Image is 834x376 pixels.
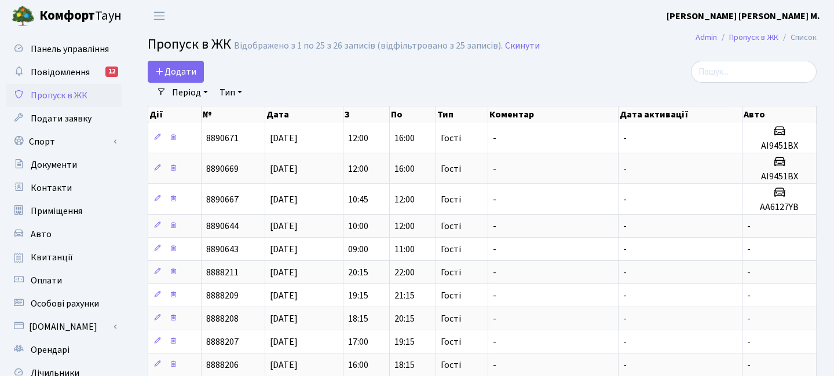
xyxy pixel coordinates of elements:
[441,134,461,143] span: Гості
[778,31,817,44] li: Список
[493,312,496,325] span: -
[265,106,343,123] th: Дата
[747,171,811,182] h5: АІ9451BХ
[441,291,461,300] span: Гості
[31,158,77,171] span: Документи
[206,312,239,325] span: 8888208
[270,243,298,256] span: [DATE]
[348,336,368,348] span: 17:00
[691,61,817,83] input: Пошук...
[747,141,811,152] h5: АІ9451ВХ
[348,243,368,256] span: 09:00
[270,266,298,279] span: [DATE]
[348,220,368,233] span: 10:00
[6,338,122,362] a: Орендарі
[441,314,461,323] span: Гості
[493,359,496,371] span: -
[206,289,239,302] span: 8888209
[206,193,239,206] span: 8890667
[493,289,496,302] span: -
[623,193,627,206] span: -
[441,164,461,174] span: Гості
[167,83,213,102] a: Період
[206,220,239,233] span: 8890644
[215,83,247,102] a: Тип
[6,153,122,176] a: Документи
[623,289,627,302] span: -
[394,359,415,371] span: 18:15
[6,200,122,223] a: Приміщення
[31,297,99,310] span: Особові рахунки
[6,38,122,61] a: Панель управління
[6,130,122,153] a: Спорт
[623,163,627,175] span: -
[206,163,239,175] span: 8890669
[747,220,751,233] span: -
[394,312,415,325] span: 20:15
[31,228,52,241] span: Авто
[105,67,118,77] div: 12
[31,112,92,125] span: Подати заявку
[623,243,627,256] span: -
[441,195,461,204] span: Гості
[493,336,496,348] span: -
[348,163,368,175] span: 12:00
[270,359,298,371] span: [DATE]
[31,89,87,102] span: Пропуск в ЖК
[696,31,717,43] a: Admin
[206,243,239,256] span: 8890643
[206,359,239,371] span: 8888206
[441,360,461,370] span: Гості
[206,266,239,279] span: 8888211
[441,268,461,277] span: Гості
[747,336,751,348] span: -
[348,312,368,325] span: 18:15
[148,61,204,83] a: Додати
[12,5,35,28] img: logo.png
[488,106,618,123] th: Коментар
[145,6,174,25] button: Переключити навігацію
[348,289,368,302] span: 19:15
[742,106,817,123] th: Авто
[348,359,368,371] span: 16:00
[394,132,415,145] span: 16:00
[31,43,109,56] span: Панель управління
[394,243,415,256] span: 11:00
[343,106,390,123] th: З
[206,336,239,348] span: 8888207
[148,106,202,123] th: Дії
[270,220,298,233] span: [DATE]
[6,176,122,200] a: Контакти
[31,66,90,79] span: Повідомлення
[31,251,73,264] span: Квитанції
[623,336,627,348] span: -
[6,223,122,246] a: Авто
[623,266,627,279] span: -
[747,359,751,371] span: -
[31,274,62,287] span: Оплати
[623,359,627,371] span: -
[441,337,461,346] span: Гості
[39,6,122,26] span: Таун
[6,269,122,292] a: Оплати
[155,65,196,78] span: Додати
[747,289,751,302] span: -
[270,312,298,325] span: [DATE]
[394,193,415,206] span: 12:00
[747,266,751,279] span: -
[729,31,778,43] a: Пропуск в ЖК
[678,25,834,50] nav: breadcrumb
[270,336,298,348] span: [DATE]
[747,312,751,325] span: -
[6,292,122,315] a: Особові рахунки
[348,193,368,206] span: 10:45
[39,6,95,25] b: Комфорт
[6,107,122,130] a: Подати заявку
[148,34,231,54] span: Пропуск в ЖК
[493,163,496,175] span: -
[394,289,415,302] span: 21:15
[270,132,298,145] span: [DATE]
[493,193,496,206] span: -
[394,336,415,348] span: 19:15
[6,84,122,107] a: Пропуск в ЖК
